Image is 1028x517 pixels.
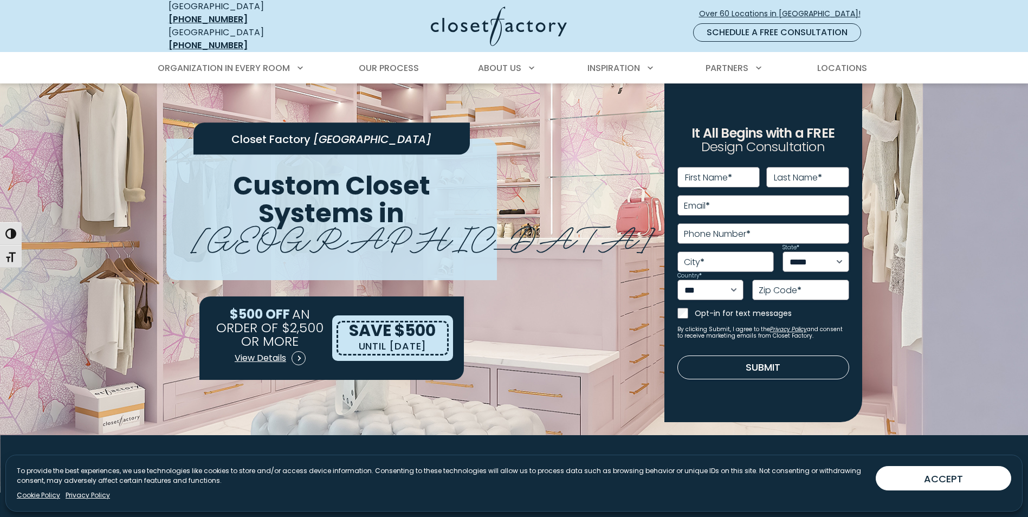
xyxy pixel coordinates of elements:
[770,325,807,333] a: Privacy Policy
[684,202,710,210] label: Email
[685,173,732,182] label: First Name
[699,8,869,20] span: Over 60 Locations in [GEOGRAPHIC_DATA]!
[677,356,849,379] button: Submit
[234,347,306,369] a: View Details
[876,466,1011,490] button: ACCEPT
[759,286,801,295] label: Zip Code
[191,211,655,260] span: [GEOGRAPHIC_DATA]
[431,7,567,46] img: Closet Factory Logo
[699,4,870,23] a: Over 60 Locations in [GEOGRAPHIC_DATA]!
[691,124,835,142] span: It All Begins with a FREE
[231,132,311,147] span: Closet Factory
[774,173,822,182] label: Last Name
[783,245,799,250] label: State
[677,273,702,279] label: Country
[230,305,290,323] span: $500 OFF
[359,62,419,74] span: Our Process
[693,23,861,42] a: Schedule a Free Consultation
[169,39,248,51] a: [PHONE_NUMBER]
[587,62,640,74] span: Inspiration
[17,466,867,486] p: To provide the best experiences, we use technologies like cookies to store and/or access device i...
[150,53,878,83] nav: Primary Menu
[359,339,427,354] p: UNTIL [DATE]
[66,490,110,500] a: Privacy Policy
[706,62,748,74] span: Partners
[169,13,248,25] a: [PHONE_NUMBER]
[701,138,825,156] span: Design Consultation
[695,308,849,319] label: Opt-in for text messages
[478,62,521,74] span: About Us
[17,490,60,500] a: Cookie Policy
[684,258,704,267] label: City
[216,305,324,350] span: AN ORDER OF $2,500 OR MORE
[169,26,326,52] div: [GEOGRAPHIC_DATA]
[313,132,431,147] span: [GEOGRAPHIC_DATA]
[684,230,751,238] label: Phone Number
[233,167,430,231] span: Custom Closet Systems in
[677,326,849,339] small: By clicking Submit, I agree to the and consent to receive marketing emails from Closet Factory.
[235,352,286,365] span: View Details
[817,62,867,74] span: Locations
[158,62,290,74] span: Organization in Every Room
[349,319,436,342] span: SAVE $500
